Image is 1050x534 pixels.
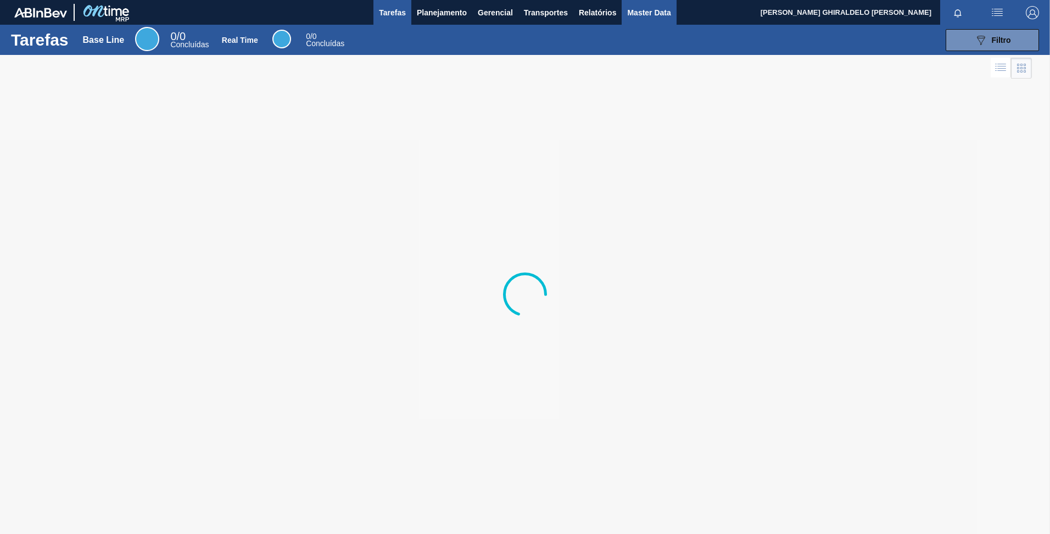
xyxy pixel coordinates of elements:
[627,6,671,19] span: Master Data
[83,35,125,45] div: Base Line
[946,29,1039,51] button: Filtro
[170,30,186,42] span: / 0
[417,6,467,19] span: Planejamento
[478,6,513,19] span: Gerencial
[11,34,69,46] h1: Tarefas
[306,33,344,47] div: Real Time
[992,36,1011,44] span: Filtro
[379,6,406,19] span: Tarefas
[1026,6,1039,19] img: Logout
[306,39,344,48] span: Concluídas
[306,32,310,41] span: 0
[135,27,159,51] div: Base Line
[170,30,176,42] span: 0
[524,6,568,19] span: Transportes
[14,8,67,18] img: TNhmsLtSVTkK8tSr43FrP2fwEKptu5GPRR3wAAAABJRU5ErkJggg==
[991,6,1004,19] img: userActions
[170,40,209,49] span: Concluídas
[170,32,209,48] div: Base Line
[272,30,291,48] div: Real Time
[306,32,316,41] span: / 0
[940,5,975,20] button: Notificações
[579,6,616,19] span: Relatórios
[222,36,258,44] div: Real Time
